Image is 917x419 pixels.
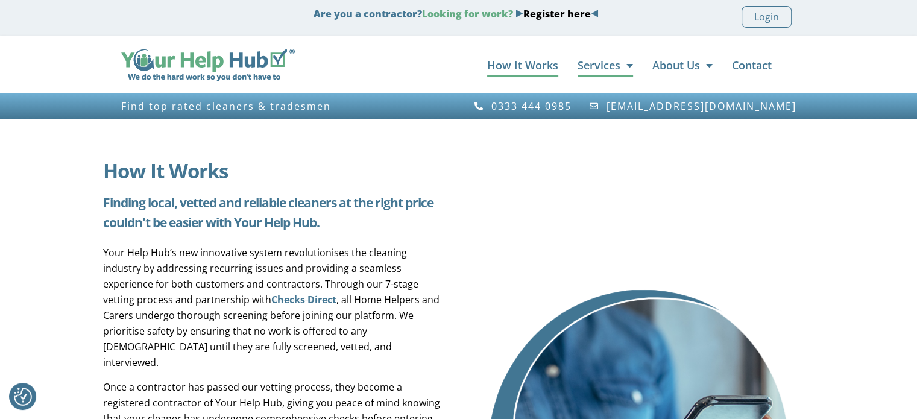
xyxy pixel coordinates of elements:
a: Register here [523,7,591,20]
h2: How It Works [103,161,444,181]
a: Services [578,53,633,77]
h2: Finding local, vetted and reliable cleaners at the right price couldn't be easier with Your Help ... [103,193,444,233]
span: [EMAIL_ADDRESS][DOMAIN_NAME] [603,101,796,112]
button: Consent Preferences [14,388,32,406]
img: Your Help Hub Wide Logo [121,49,295,81]
a: Login [742,6,792,28]
a: [EMAIL_ADDRESS][DOMAIN_NAME] [588,101,796,112]
img: Blue Arrow - Right [515,10,523,17]
img: Revisit consent button [14,388,32,406]
a: Checks Direct [271,293,336,306]
p: Your Help Hub’s new innovative system revolutionises the cleaning industry by addressing recurrin... [103,245,444,370]
a: Contact [732,53,772,77]
img: Blue Arrow - Left [591,10,599,17]
h3: Find top rated cleaners & tradesmen [121,101,453,112]
span: 0333 444 0985 [488,101,572,112]
a: How It Works [487,53,558,77]
nav: Menu [307,53,771,77]
strong: Are you a contractor? [314,7,599,20]
span: Looking for work? [422,7,513,20]
a: About Us [652,53,713,77]
a: 0333 444 0985 [474,101,572,112]
span: Login [754,9,779,25]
